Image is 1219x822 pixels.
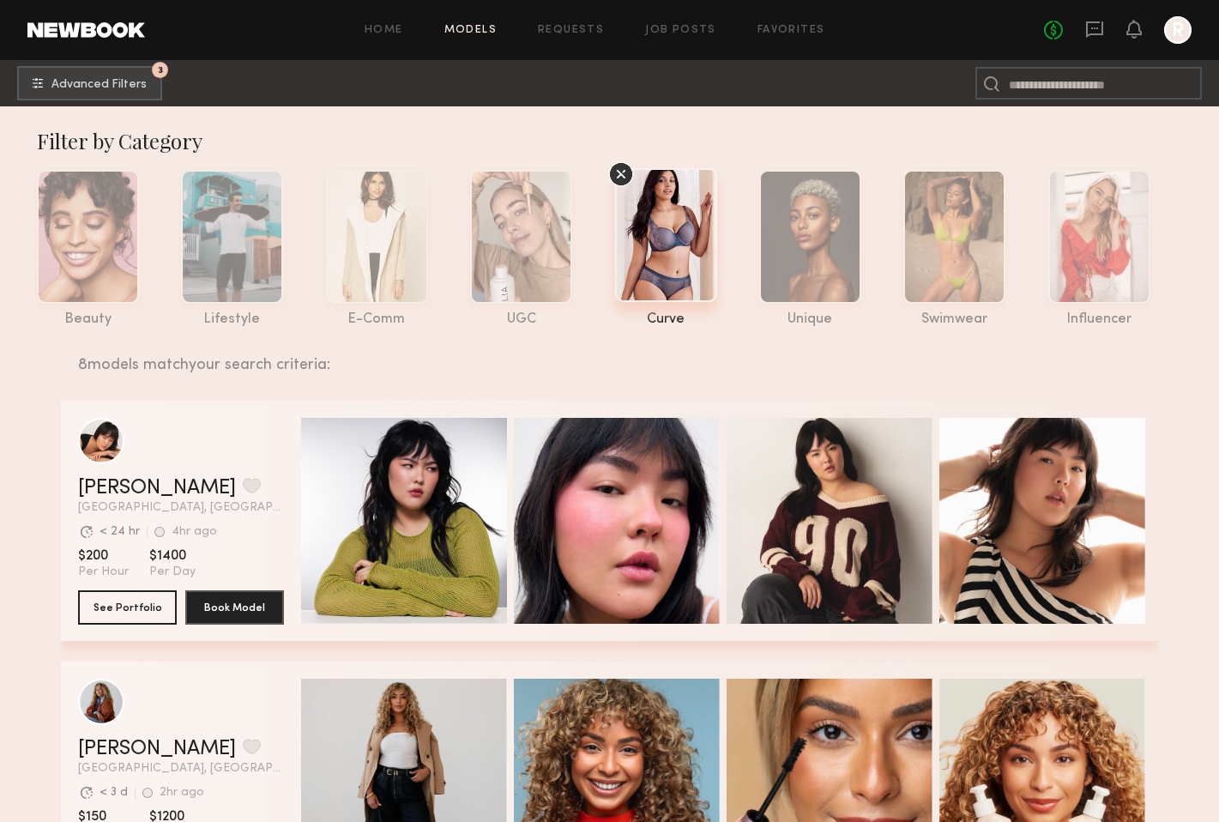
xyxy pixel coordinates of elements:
[149,547,196,565] span: $1400
[37,312,139,327] div: beauty
[149,565,196,580] span: Per Day
[37,127,1199,154] div: Filter by Category
[645,25,716,36] a: Job Posts
[51,79,147,91] span: Advanced Filters
[78,739,236,759] a: [PERSON_NAME]
[1164,16,1192,44] a: R
[538,25,604,36] a: Requests
[444,25,497,36] a: Models
[100,526,140,538] div: < 24 hr
[78,547,129,565] span: $200
[158,66,163,74] span: 3
[78,502,284,514] span: [GEOGRAPHIC_DATA], [GEOGRAPHIC_DATA]
[903,312,1005,327] div: swimwear
[78,337,1145,373] div: 8 models match your search criteria:
[78,590,177,625] button: See Portfolio
[185,590,284,625] button: Book Model
[1048,312,1150,327] div: influencer
[78,478,236,499] a: [PERSON_NAME]
[757,25,825,36] a: Favorites
[181,312,283,327] div: lifestyle
[17,66,162,100] button: 3Advanced Filters
[615,312,717,327] div: curve
[78,763,284,775] span: [GEOGRAPHIC_DATA], [GEOGRAPHIC_DATA]
[326,312,428,327] div: e-comm
[759,312,861,327] div: unique
[100,787,128,799] div: < 3 d
[470,312,572,327] div: UGC
[160,787,204,799] div: 2hr ago
[78,565,129,580] span: Per Hour
[365,25,403,36] a: Home
[172,526,217,538] div: 4hr ago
